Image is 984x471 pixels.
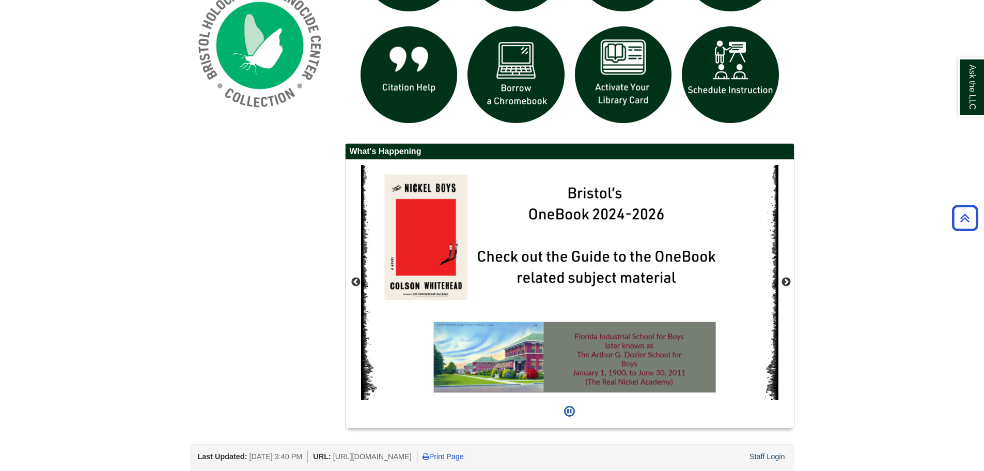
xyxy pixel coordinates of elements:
[948,211,981,225] a: Back to Top
[361,165,778,400] img: The Nickel Boys OneBook
[355,21,463,129] img: citation help icon links to citation help guide page
[423,452,464,461] a: Print Page
[198,452,247,461] span: Last Updated:
[361,165,778,400] div: This box contains rotating images
[561,400,578,423] button: Pause
[462,21,570,129] img: Borrow a chromebook icon links to the borrow a chromebook web page
[351,277,361,287] button: Previous
[313,452,331,461] span: URL:
[749,452,785,461] a: Staff Login
[570,21,677,129] img: activate Library Card icon links to form to activate student ID into library card
[333,452,412,461] span: [URL][DOMAIN_NAME]
[346,144,794,160] h2: What's Happening
[423,453,429,460] i: Print Page
[249,452,302,461] span: [DATE] 3:40 PM
[677,21,784,129] img: For faculty. Schedule Library Instruction icon links to form.
[781,277,791,287] button: Next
